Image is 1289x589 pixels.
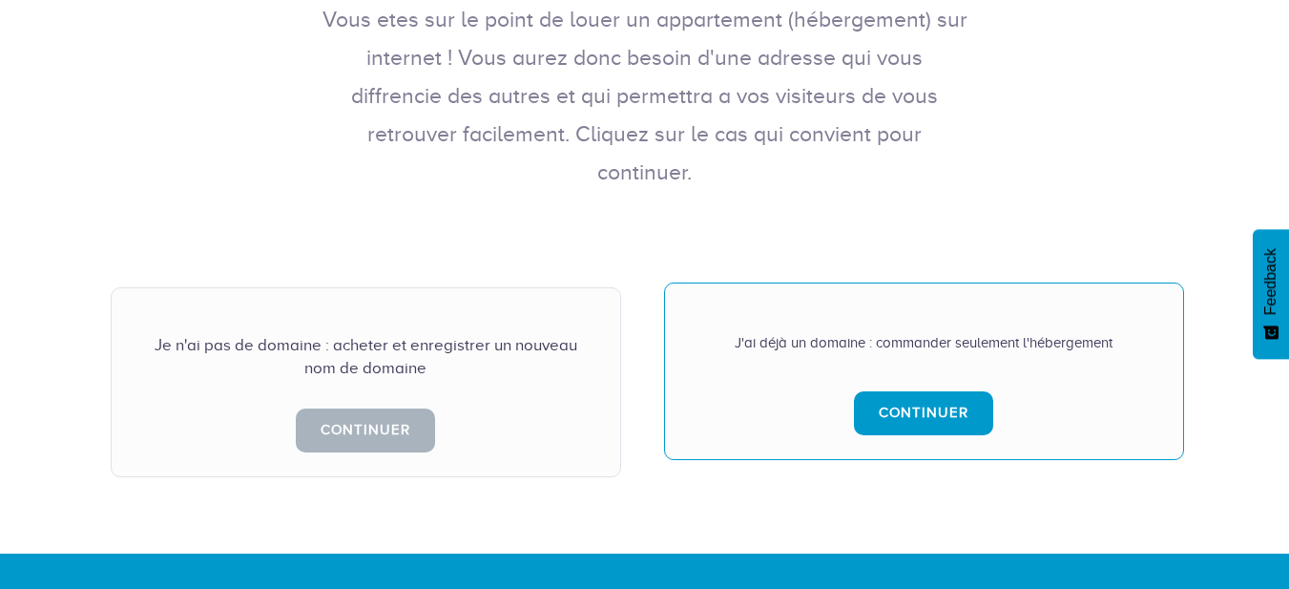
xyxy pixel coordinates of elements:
iframe: Drift Widget Chat Controller [1194,494,1266,566]
div: J'ai déjà un domaine : commander seulement l'hébergement [703,333,1145,353]
a: Continuer [854,391,993,434]
button: Feedback - Afficher l’enquête [1253,229,1289,359]
p: Vous etes sur le point de louer un appartement (hébergement) sur internet ! Vous aurez donc besoi... [321,1,969,192]
div: Je n'ai pas de domaine : acheter et enregistrer un nouveau nom de domaine [150,334,582,381]
a: Continuer [296,409,435,452]
span: Feedback [1262,248,1279,315]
